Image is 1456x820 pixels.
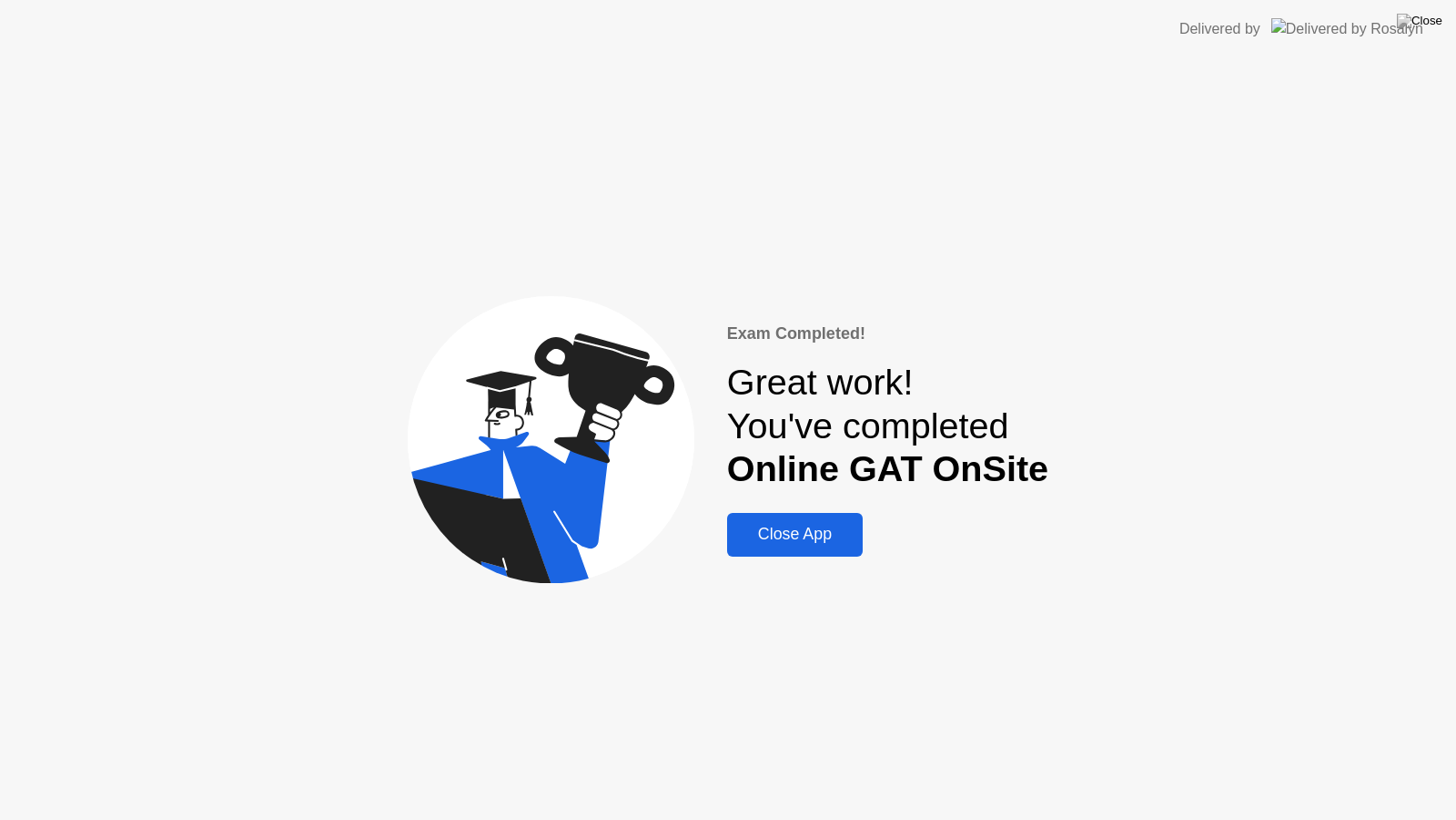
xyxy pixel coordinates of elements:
div: Exam Completed! [727,322,1048,346]
img: Delivered by Rosalyn [1271,18,1423,39]
div: Close App [733,525,857,544]
img: Close [1397,14,1442,28]
div: Great work! You've completed [727,361,1048,491]
b: Online GAT OnSite [727,448,1048,488]
div: Delivered by [1179,18,1260,40]
button: Close App [727,513,863,557]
